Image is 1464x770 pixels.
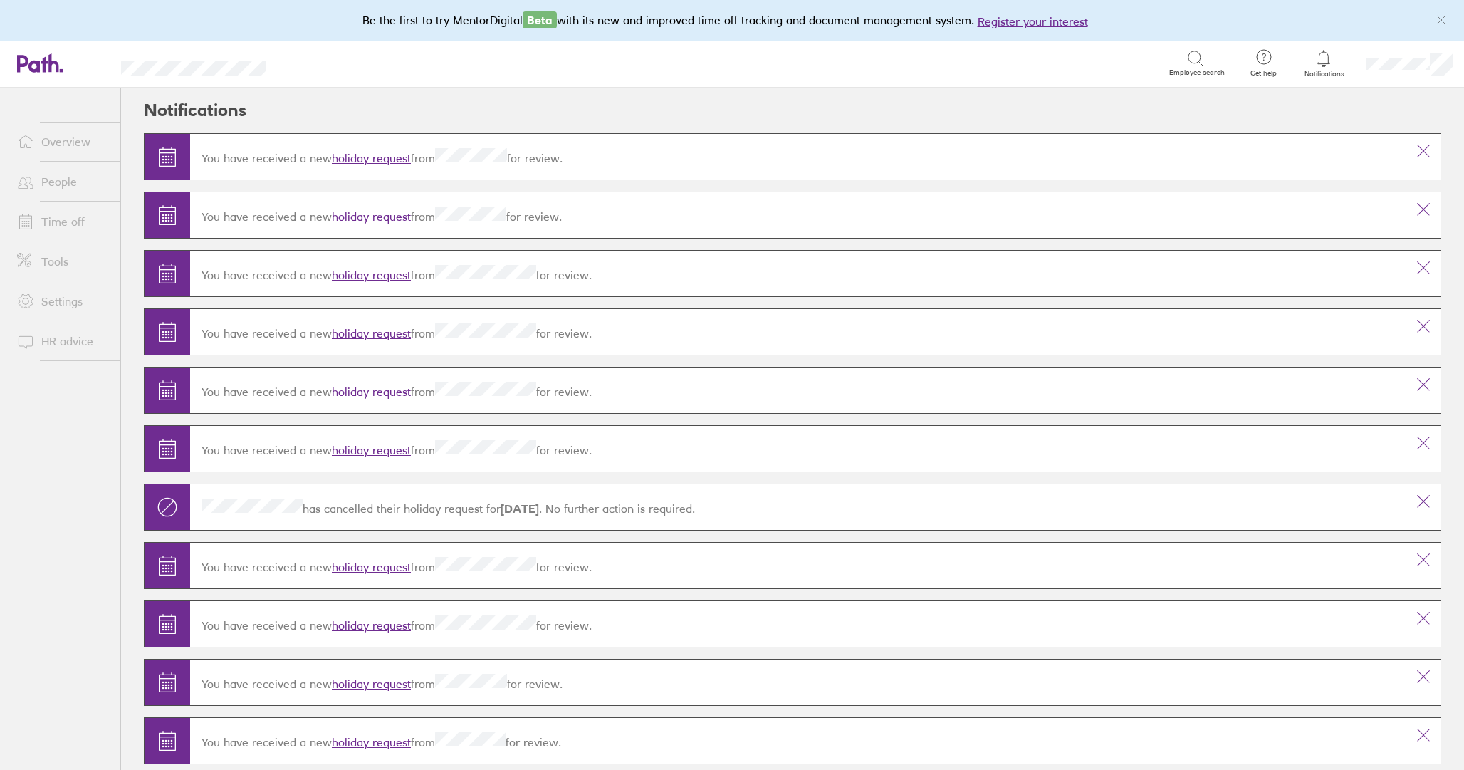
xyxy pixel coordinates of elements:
a: holiday request [332,618,411,633]
a: Tools [6,247,120,276]
span: Beta [523,11,557,28]
p: You have received a new from for review. [202,265,1395,282]
p: You have received a new from for review. [202,732,1395,749]
p: You have received a new from for review. [202,557,1395,574]
a: holiday request [332,151,411,165]
p: You have received a new from for review. [202,207,1395,224]
a: holiday request [332,560,411,574]
a: Time off [6,207,120,236]
strong: [DATE] [501,501,539,516]
span: Get help [1240,69,1287,78]
a: holiday request [332,209,411,224]
button: Register your interest [978,13,1088,30]
a: People [6,167,120,196]
a: holiday request [332,268,411,282]
p: has cancelled their holiday request for . No further action is required. [202,499,1395,516]
p: You have received a new from for review. [202,615,1395,633]
a: holiday request [332,443,411,457]
span: Notifications [1301,70,1347,78]
a: Overview [6,128,120,156]
div: Search [304,56,340,69]
p: You have received a new from for review. [202,440,1395,457]
p: You have received a new from for review. [202,674,1395,691]
span: Employee search [1169,68,1225,77]
p: You have received a new from for review. [202,148,1395,165]
h2: Notifications [144,88,246,133]
p: You have received a new from for review. [202,323,1395,340]
a: Settings [6,287,120,316]
a: HR advice [6,327,120,355]
a: Notifications [1301,48,1347,78]
a: holiday request [332,326,411,340]
div: Be the first to try MentorDigital with its new and improved time off tracking and document manage... [362,11,1102,30]
a: holiday request [332,385,411,399]
a: holiday request [332,677,411,691]
a: holiday request [332,735,411,749]
p: You have received a new from for review. [202,382,1395,399]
